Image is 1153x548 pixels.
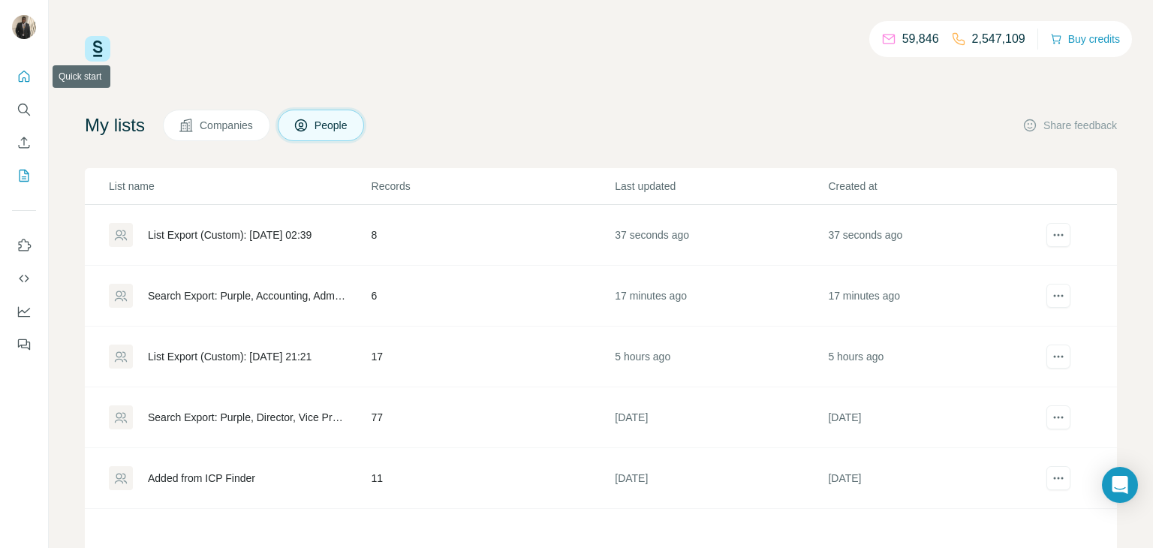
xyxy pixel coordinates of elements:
td: 17 [371,327,615,387]
td: [DATE] [614,448,827,509]
p: List name [109,179,370,194]
button: Dashboard [12,298,36,325]
button: actions [1046,223,1070,247]
div: Added from ICP Finder [148,471,255,486]
span: People [315,118,349,133]
p: Records [372,179,614,194]
div: List Export (Custom): [DATE] 21:21 [148,349,312,364]
button: Share feedback [1022,118,1117,133]
td: 37 seconds ago [614,205,827,266]
button: Enrich CSV [12,129,36,156]
td: 37 seconds ago [827,205,1040,266]
div: Search Export: Purple, Director, Vice President, CXO - [DATE] 16:27 [148,410,346,425]
td: 8 [371,205,615,266]
button: Buy credits [1050,29,1120,50]
td: 5 hours ago [827,327,1040,387]
button: Use Surfe on LinkedIn [12,232,36,259]
button: actions [1046,405,1070,429]
td: 77 [371,387,615,448]
span: Companies [200,118,254,133]
div: Open Intercom Messenger [1102,467,1138,503]
div: List Export (Custom): [DATE] 02:39 [148,227,312,242]
div: Search Export: Purple, Accounting, Administrative, Information Technology, Marketing, Product Man... [148,288,346,303]
p: 59,846 [902,30,939,48]
button: Quick start [12,63,36,90]
td: 17 minutes ago [827,266,1040,327]
button: Feedback [12,331,36,358]
p: Last updated [615,179,826,194]
td: [DATE] [827,387,1040,448]
button: Use Surfe API [12,265,36,292]
button: Search [12,96,36,123]
img: Surfe Logo [85,36,110,62]
p: 2,547,109 [972,30,1025,48]
button: actions [1046,284,1070,308]
td: [DATE] [827,448,1040,509]
td: 17 minutes ago [614,266,827,327]
td: [DATE] [614,387,827,448]
button: actions [1046,466,1070,490]
td: 6 [371,266,615,327]
td: 5 hours ago [614,327,827,387]
button: actions [1046,345,1070,369]
h4: My lists [85,113,145,137]
button: My lists [12,162,36,189]
td: 11 [371,448,615,509]
p: Created at [828,179,1040,194]
img: Avatar [12,15,36,39]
